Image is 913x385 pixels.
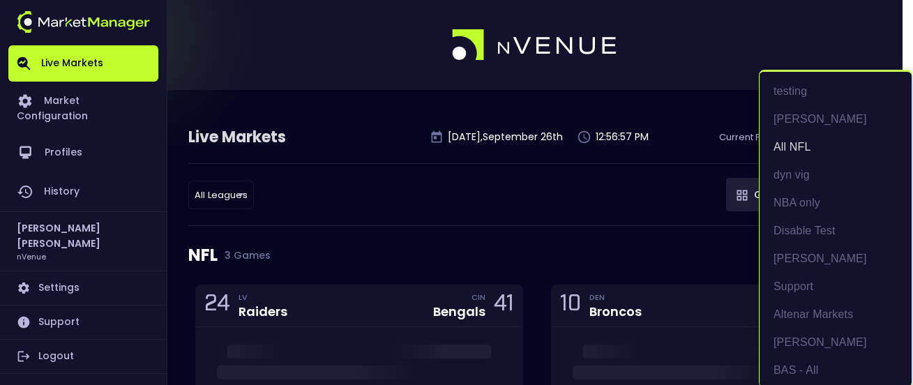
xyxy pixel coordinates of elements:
li: dyn vig [760,161,912,189]
li: [PERSON_NAME] [760,105,912,133]
li: [PERSON_NAME] [760,329,912,356]
li: BAS - All [760,356,912,384]
li: Disable Test [760,217,912,245]
li: Support [760,273,912,301]
li: Altenar Markets [760,301,912,329]
li: [PERSON_NAME] [760,245,912,273]
li: NBA only [760,189,912,217]
li: All NFL [760,133,912,161]
li: testing [760,77,912,105]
